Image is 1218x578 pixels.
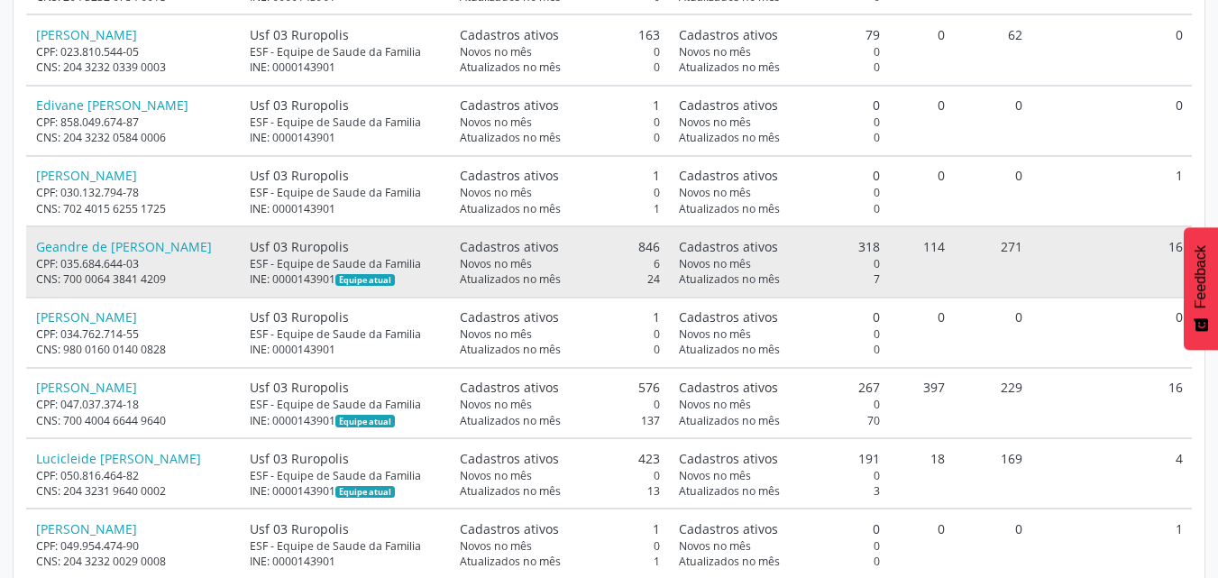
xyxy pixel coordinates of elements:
[679,185,879,200] div: 0
[460,130,561,145] span: Atualizados no mês
[36,256,232,271] div: CPF: 035.684.644-03
[36,238,212,255] a: Geandre de [PERSON_NAME]
[460,397,532,412] span: Novos no mês
[679,271,879,287] div: 7
[679,468,879,483] div: 0
[679,25,778,44] span: Cadastros ativos
[36,520,137,537] a: [PERSON_NAME]
[250,468,440,483] div: ESF - Equipe de Saude da Familia
[460,271,660,287] div: 24
[679,307,778,326] span: Cadastros ativos
[955,438,1032,509] td: 169
[679,397,751,412] span: Novos no mês
[460,342,561,357] span: Atualizados no mês
[460,166,660,185] div: 1
[460,483,561,499] span: Atualizados no mês
[679,166,879,185] div: 0
[679,342,780,357] span: Atualizados no mês
[250,413,440,428] div: INE: 0000143901
[460,237,559,256] span: Cadastros ativos
[679,554,780,569] span: Atualizados no mês
[250,271,440,287] div: INE: 0000143901
[36,308,137,326] a: [PERSON_NAME]
[250,185,440,200] div: ESF - Equipe de Saude da Familia
[679,449,879,468] div: 191
[679,468,751,483] span: Novos no mês
[955,226,1032,297] td: 271
[335,415,394,427] span: Esta é a equipe atual deste Agente
[460,307,660,326] div: 1
[1032,298,1192,368] td: 0
[460,519,559,538] span: Cadastros ativos
[36,201,232,216] div: CNS: 702 4015 6255 1725
[36,379,137,396] a: [PERSON_NAME]
[460,554,561,569] span: Atualizados no mês
[250,483,440,499] div: INE: 0000143901
[679,378,879,397] div: 267
[955,14,1032,85] td: 62
[36,342,232,357] div: CNS: 980 0160 0140 0828
[679,166,778,185] span: Cadastros ativos
[679,413,879,428] div: 70
[955,86,1032,156] td: 0
[250,256,440,271] div: ESF - Equipe de Saude da Familia
[679,519,879,538] div: 0
[36,271,232,287] div: CNS: 700 0064 3841 4209
[679,60,879,75] div: 0
[460,397,660,412] div: 0
[679,326,751,342] span: Novos no mês
[335,486,394,499] span: Esta é a equipe atual deste Agente
[679,519,778,538] span: Cadastros ativos
[36,397,232,412] div: CPF: 047.037.374-18
[250,342,440,357] div: INE: 0000143901
[679,60,780,75] span: Atualizados no mês
[679,237,879,256] div: 318
[250,115,440,130] div: ESF - Equipe de Saude da Familia
[679,397,879,412] div: 0
[250,554,440,569] div: INE: 0000143901
[250,25,440,44] div: Usf 03 Ruropolis
[955,156,1032,226] td: 0
[1032,438,1192,509] td: 4
[460,44,532,60] span: Novos no mês
[460,256,660,271] div: 6
[460,130,660,145] div: 0
[36,185,232,200] div: CPF: 030.132.794-78
[335,274,394,287] span: Esta é a equipe atual deste Agente
[679,185,751,200] span: Novos no mês
[36,96,188,114] a: Edivane [PERSON_NAME]
[679,538,879,554] div: 0
[679,130,879,145] div: 0
[679,307,879,326] div: 0
[36,115,232,130] div: CPF: 858.049.674-87
[889,14,955,85] td: 0
[460,115,660,130] div: 0
[679,201,780,216] span: Atualizados no mês
[460,554,660,569] div: 1
[1032,86,1192,156] td: 0
[36,26,137,43] a: [PERSON_NAME]
[36,167,137,184] a: [PERSON_NAME]
[460,378,660,397] div: 576
[36,468,232,483] div: CPF: 050.816.464-82
[460,307,559,326] span: Cadastros ativos
[889,226,955,297] td: 114
[460,271,561,287] span: Atualizados no mês
[250,130,440,145] div: INE: 0000143901
[679,483,780,499] span: Atualizados no mês
[460,25,559,44] span: Cadastros ativos
[460,449,660,468] div: 423
[460,326,532,342] span: Novos no mês
[460,378,559,397] span: Cadastros ativos
[250,449,440,468] div: Usf 03 Ruropolis
[460,44,660,60] div: 0
[679,326,879,342] div: 0
[679,342,879,357] div: 0
[955,298,1032,368] td: 0
[460,483,660,499] div: 13
[679,25,879,44] div: 79
[250,307,440,326] div: Usf 03 Ruropolis
[1032,14,1192,85] td: 0
[460,185,660,200] div: 0
[460,326,660,342] div: 0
